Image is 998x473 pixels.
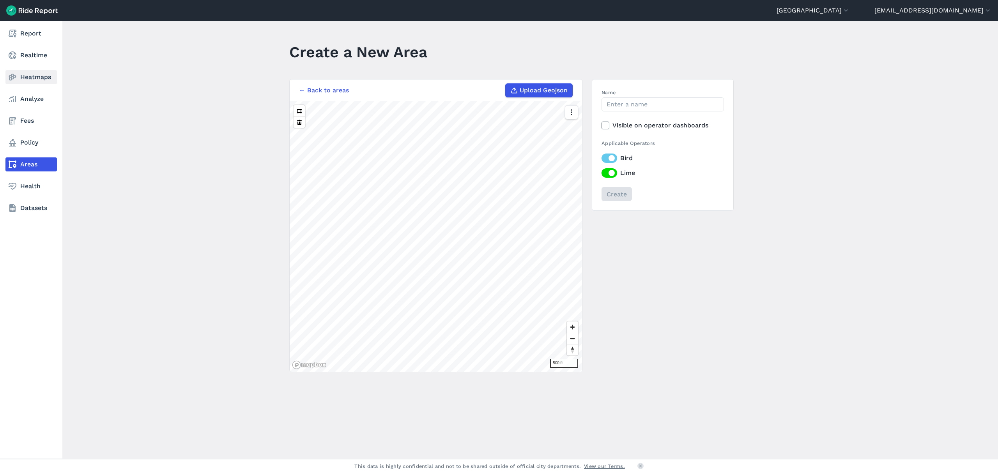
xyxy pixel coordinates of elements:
a: Mapbox logo [292,360,326,369]
a: Datasets [5,201,57,215]
h1: Create a New Area [289,41,427,63]
a: Health [5,179,57,193]
a: View our Terms. [584,462,625,470]
a: Analyze [5,92,57,106]
a: ← Back to areas [299,86,349,95]
a: Fees [5,114,57,128]
img: Ride Report [6,5,58,16]
a: Heatmaps [5,70,57,84]
button: Polygon tool (p) [294,105,305,116]
canvas: Map [290,101,582,372]
label: Lime [602,168,724,178]
button: [GEOGRAPHIC_DATA] [777,6,850,15]
label: Bird [602,154,724,163]
label: Visible on operator dashboards [602,121,724,130]
button: Reset bearing to north [567,344,578,355]
a: Policy [5,136,57,150]
a: Areas [5,157,57,171]
label: Name [602,89,724,96]
button: Zoom out [567,333,578,344]
div: 500 ft [550,359,578,368]
button: [EMAIL_ADDRESS][DOMAIN_NAME] [874,6,992,15]
input: Enter a name [602,97,724,111]
button: Zoom in [567,321,578,333]
a: Report [5,26,57,41]
a: Realtime [5,48,57,62]
div: Applicable Operators [602,139,724,147]
button: Delete [294,116,305,128]
span: Upload Geojson [520,86,568,95]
